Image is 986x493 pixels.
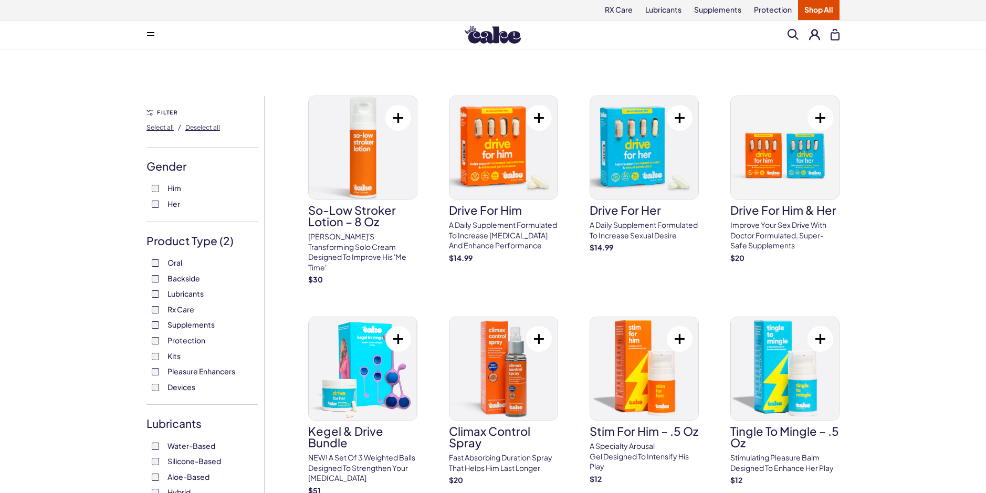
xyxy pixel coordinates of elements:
strong: $ 14.99 [590,243,613,252]
span: Him [167,181,181,195]
span: Oral [167,256,182,269]
strong: $ 20 [449,475,463,485]
img: Climax Control Spray [449,317,558,420]
input: Pleasure Enhancers [152,368,159,375]
h3: Kegel & Drive Bundle [308,425,417,448]
a: Tingle To Mingle – .5 ozTingle To Mingle – .5 ozStimulating pleasure balm designed to enhance her... [730,317,840,486]
p: Fast absorbing duration spray that helps him last longer [449,453,558,473]
h3: drive for him & her [730,204,840,216]
h3: So-Low Stroker Lotion – 8 oz [308,204,417,227]
span: Supplements [167,318,215,331]
a: Climax Control SprayClimax Control SprayFast absorbing duration spray that helps him last longer$20 [449,317,558,486]
span: Silicone-Based [167,454,221,468]
p: Stimulating pleasure balm designed to enhance her play [730,453,840,473]
span: / [178,122,181,132]
p: A specialty arousal gel designed to intensify his play [590,441,699,472]
h3: Tingle To Mingle – .5 oz [730,425,840,448]
input: Supplements [152,321,159,329]
input: Lubricants [152,290,159,298]
input: Backside [152,275,159,282]
span: Protection [167,333,205,347]
a: Stim For Him – .5 ozStim For Him – .5 ozA specialty arousal gel designed to intensify his play$12 [590,317,699,484]
span: Backside [167,271,200,285]
span: Devices [167,380,195,394]
input: Oral [152,259,159,267]
a: drive for herdrive for herA daily supplement formulated to increase sexual desire$14.99 [590,96,699,253]
p: [PERSON_NAME]'s transforming solo cream designed to improve his 'me time' [308,232,417,272]
input: Water-Based [152,443,159,450]
p: Improve your sex drive with doctor formulated, super-safe supplements [730,220,840,251]
p: A daily supplement formulated to increase [MEDICAL_DATA] and enhance performance [449,220,558,251]
input: Devices [152,384,159,391]
input: Aloe-Based [152,474,159,481]
input: Silicone-Based [152,458,159,465]
button: Deselect all [185,119,220,135]
span: Lubricants [167,287,204,300]
a: So-Low Stroker Lotion – 8 ozSo-Low Stroker Lotion – 8 oz[PERSON_NAME]'s transforming solo cream d... [308,96,417,285]
span: Pleasure Enhancers [167,364,235,378]
span: Her [167,197,180,211]
span: Kits [167,349,181,363]
input: Him [152,185,159,192]
input: Kits [152,353,159,360]
h3: drive for her [590,204,699,216]
img: So-Low Stroker Lotion – 8 oz [309,96,417,199]
strong: $ 20 [730,253,744,263]
input: Rx Care [152,306,159,313]
span: Aloe-Based [167,470,209,484]
img: Hello Cake [465,26,521,44]
strong: $ 12 [590,474,602,484]
span: Water-Based [167,439,215,453]
h3: Climax Control Spray [449,425,558,448]
strong: $ 14.99 [449,253,473,263]
a: drive for him & herdrive for him & herImprove your sex drive with doctor formulated, super-safe s... [730,96,840,263]
img: Stim For Him – .5 oz [590,317,698,420]
input: Protection [152,337,159,344]
span: Rx Care [167,302,194,316]
span: Deselect all [185,123,220,131]
p: A daily supplement formulated to increase sexual desire [590,220,699,240]
img: drive for her [590,96,698,199]
img: drive for him & her [731,96,839,199]
img: Kegel & Drive Bundle [309,317,417,420]
strong: $ 12 [730,475,742,485]
strong: $ 30 [308,275,323,284]
a: drive for himdrive for himA daily supplement formulated to increase [MEDICAL_DATA] and enhance pe... [449,96,558,263]
img: drive for him [449,96,558,199]
img: Tingle To Mingle – .5 oz [731,317,839,420]
span: Select all [146,123,174,131]
h3: drive for him [449,204,558,216]
h3: Stim For Him – .5 oz [590,425,699,437]
button: Select all [146,119,174,135]
p: NEW! A set of 3 weighted balls designed to strengthen your [MEDICAL_DATA] [308,453,417,484]
input: Her [152,201,159,208]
